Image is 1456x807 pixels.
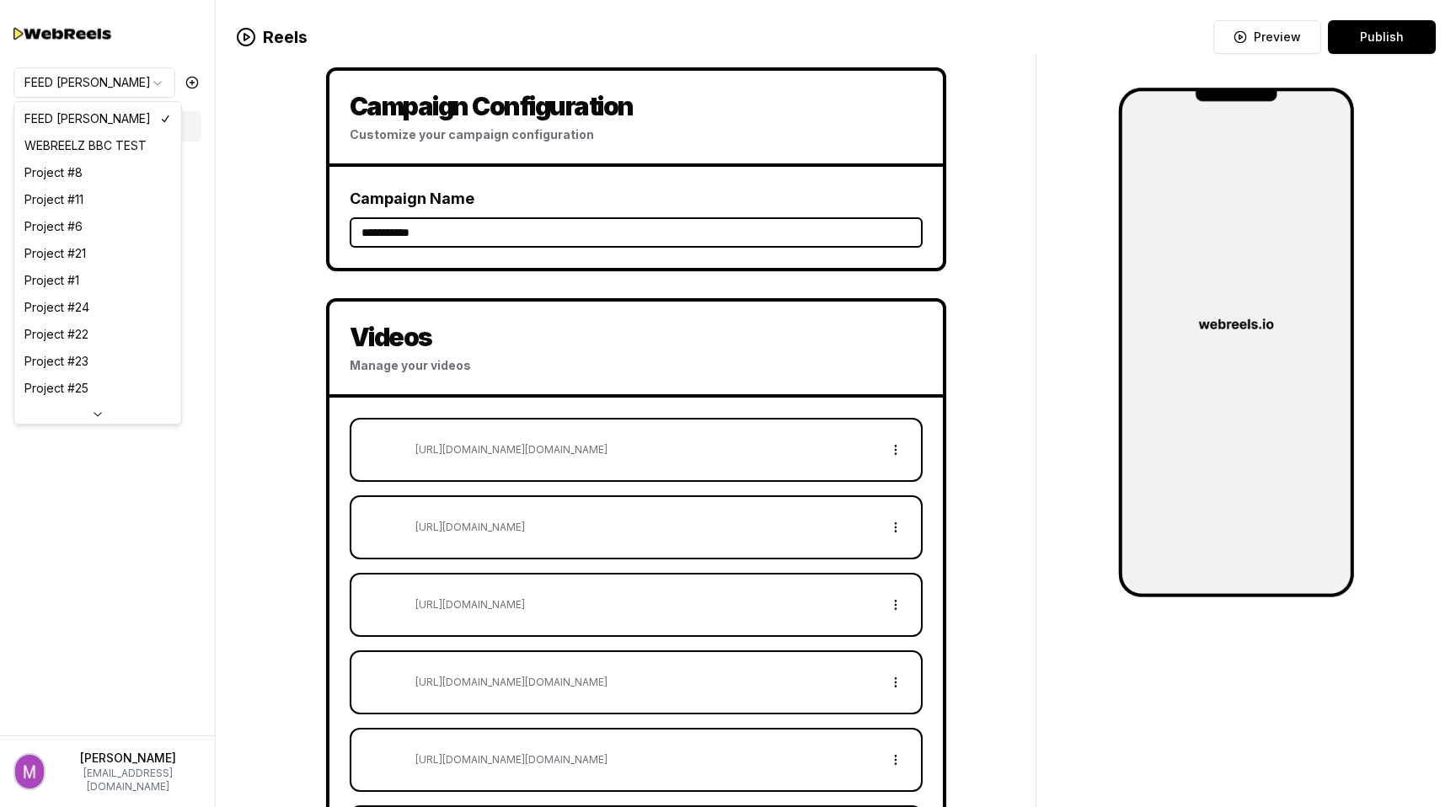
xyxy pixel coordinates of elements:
[24,245,86,262] span: Project #21
[24,191,83,208] span: Project #11
[24,137,147,154] span: WEBREELZ BBC TEST
[24,299,89,316] span: Project #24
[24,380,88,397] span: Project #25
[24,326,88,343] span: Project #22
[24,272,79,289] span: Project #1
[24,164,83,181] span: Project #8
[24,110,151,127] span: FEED [PERSON_NAME]
[24,218,83,235] span: Project #6
[24,353,88,370] span: Project #23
